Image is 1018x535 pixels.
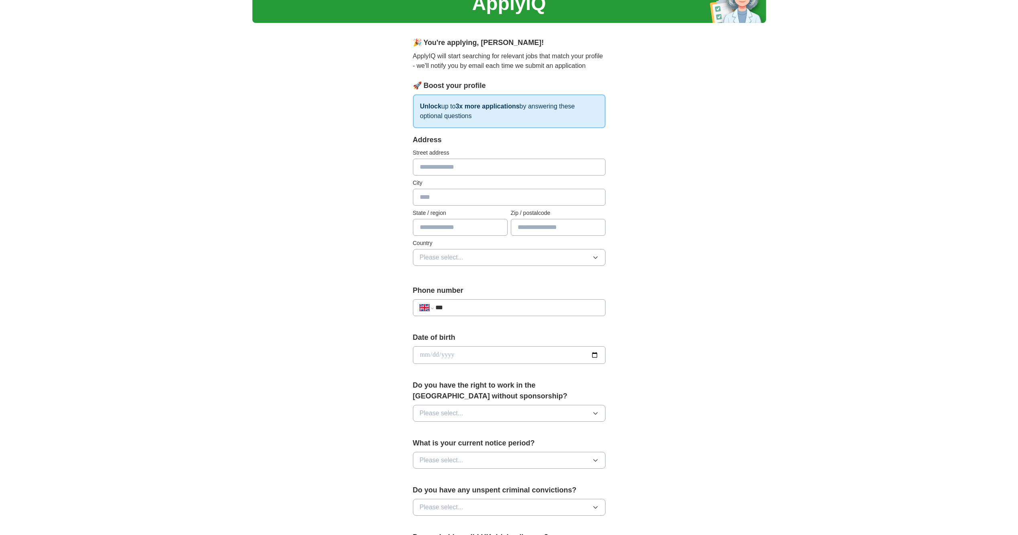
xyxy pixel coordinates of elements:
label: State / region [413,209,508,217]
label: Date of birth [413,332,606,343]
strong: 3x more applications [455,103,519,110]
div: 🎉 You're applying , [PERSON_NAME] ! [413,37,606,48]
label: City [413,179,606,187]
span: Please select... [420,253,463,262]
span: Please select... [420,408,463,418]
div: Address [413,135,606,145]
label: Do you have the right to work in the [GEOGRAPHIC_DATA] without sponsorship? [413,380,606,402]
label: Do you have any unspent criminal convictions? [413,485,606,496]
label: Country [413,239,606,247]
button: Please select... [413,405,606,422]
p: ApplyIQ will start searching for relevant jobs that match your profile - we'll notify you by emai... [413,51,606,71]
label: Phone number [413,285,606,296]
span: Please select... [420,502,463,512]
label: What is your current notice period? [413,438,606,449]
p: up to by answering these optional questions [413,94,606,128]
div: 🚀 Boost your profile [413,80,606,91]
button: Please select... [413,249,606,266]
button: Please select... [413,499,606,516]
strong: Unlock [420,103,441,110]
label: Street address [413,149,606,157]
span: Please select... [420,455,463,465]
label: Zip / postalcode [511,209,606,217]
button: Please select... [413,452,606,469]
